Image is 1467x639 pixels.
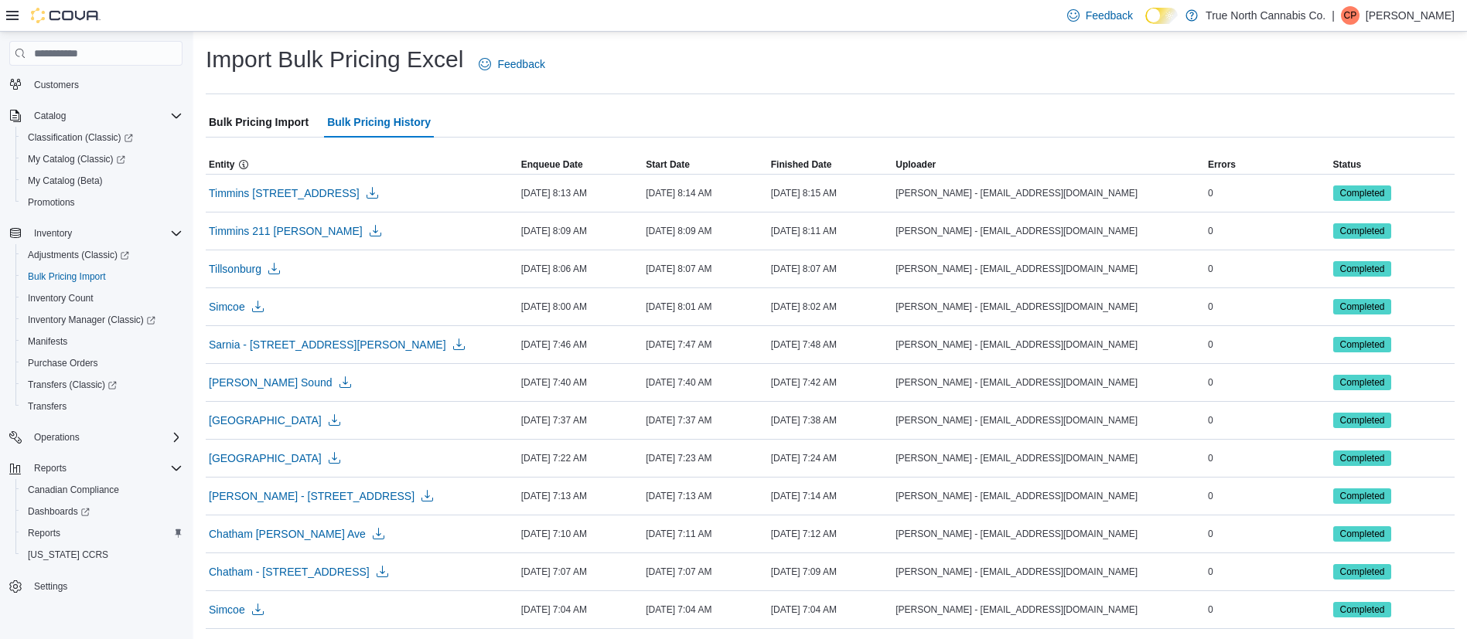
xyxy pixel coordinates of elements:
button: Timmins [STREET_ADDRESS] [209,178,378,209]
div: [DATE] 7:22 AM [518,449,643,467]
a: Transfers (Classic) [15,374,189,396]
p: True North Cannabis Co. [1206,6,1325,25]
div: 0 [1205,411,1330,430]
p: [PERSON_NAME] [1366,6,1455,25]
div: [DATE] 8:07 AM [768,260,893,278]
div: [DATE] 7:38 AM [768,411,893,430]
span: Reports [34,462,67,474]
span: Completed [1333,602,1392,617]
span: Completed [1340,413,1385,427]
button: [GEOGRAPHIC_DATA] [209,405,340,436]
a: My Catalog (Classic) [15,148,189,170]
span: My Catalog (Classic) [22,150,183,168]
span: [PERSON_NAME] - [STREET_ADDRESS] [209,488,415,504]
a: Classification (Classic) [22,128,139,147]
div: [PERSON_NAME] - [EMAIL_ADDRESS][DOMAIN_NAME] [892,222,1205,240]
span: Dashboards [28,505,90,518]
div: 0 [1205,222,1330,240]
div: 0 [1205,260,1330,278]
span: Purchase Orders [28,357,98,369]
span: Sarnia - [STREET_ADDRESS][PERSON_NAME] [209,337,446,352]
span: Chatham [PERSON_NAME] Ave [209,526,366,542]
div: [DATE] 7:13 AM [518,487,643,505]
div: [DATE] 7:04 AM [518,600,643,619]
span: My Catalog (Beta) [22,172,183,190]
div: [DATE] 8:01 AM [643,297,768,316]
span: Dashboards [22,502,183,521]
span: Promotions [22,193,183,212]
button: [GEOGRAPHIC_DATA] [209,443,340,474]
div: [DATE] 7:24 AM [768,449,893,467]
h1: Import Bulk Pricing Excel [206,44,463,75]
span: Completed [1340,489,1385,503]
span: My Catalog (Classic) [28,153,125,165]
div: [DATE] 7:11 AM [643,525,768,543]
span: Bulk Pricing Import [209,107,309,138]
span: Adjustments (Classic) [22,246,183,264]
div: [PERSON_NAME] - [EMAIL_ADDRESS][DOMAIN_NAME] [892,525,1205,543]
span: Timmins [STREET_ADDRESS] [209,185,360,201]
span: Errors [1208,158,1236,171]
span: Feedback [1086,8,1133,23]
span: Manifests [28,335,67,348]
span: Purchase Orders [22,354,183,372]
button: Timmins 211 [PERSON_NAME] [209,216,381,246]
button: Reports [15,522,189,544]
button: Purchase Orders [15,352,189,374]
button: Transfers [15,396,189,417]
span: Transfers [28,400,67,413]
button: Catalog [28,107,72,125]
div: 0 [1205,373,1330,392]
span: Completed [1340,451,1385,465]
span: Customers [28,75,183,94]
span: Inventory [28,224,183,243]
div: [PERSON_NAME] - [EMAIL_ADDRESS][DOMAIN_NAME] [892,297,1205,316]
span: Settings [34,580,67,593]
a: Classification (Classic) [15,127,189,148]
span: Reports [28,527,60,539]
span: Bulk Pricing History [327,107,431,138]
button: My Catalog (Beta) [15,170,189,192]
div: [DATE] 8:06 AM [518,260,643,278]
span: Completed [1340,300,1385,314]
span: Transfers (Classic) [22,376,183,394]
span: Reports [22,524,183,542]
span: Completed [1340,603,1385,617]
button: Inventory Count [15,287,189,309]
a: My Catalog (Beta) [22,172,109,190]
button: [PERSON_NAME] Sound [209,367,351,398]
div: [DATE] 8:11 AM [768,222,893,240]
button: Manifests [15,331,189,352]
div: [PERSON_NAME] - [EMAIL_ADDRESS][DOMAIN_NAME] [892,487,1205,505]
div: [DATE] 7:07 AM [643,563,768,581]
span: Settings [28,576,183,596]
div: [DATE] 7:40 AM [643,373,768,392]
div: [DATE] 7:13 AM [643,487,768,505]
div: [DATE] 7:14 AM [768,487,893,505]
div: [DATE] 7:37 AM [643,411,768,430]
span: Completed [1340,224,1385,238]
span: My Catalog (Beta) [28,175,103,187]
div: [PERSON_NAME] - [EMAIL_ADDRESS][DOMAIN_NAME] [892,449,1205,467]
a: Customers [28,76,85,94]
button: [PERSON_NAME] - [STREET_ADDRESS] [209,481,433,512]
div: 0 [1205,449,1330,467]
div: 0 [1205,563,1330,581]
span: Completed [1340,376,1385,389]
div: [PERSON_NAME] - [EMAIL_ADDRESS][DOMAIN_NAME] [892,335,1205,354]
span: Transfers [22,397,183,416]
span: Inventory Count [22,289,183,308]
button: Inventory [28,224,78,243]
a: Dashboards [15,501,189,522]
span: CP [1344,6,1357,25]
div: [PERSON_NAME] - [EMAIL_ADDRESS][DOMAIN_NAME] [892,411,1205,430]
span: Catalog [34,110,66,122]
span: Adjustments (Classic) [28,249,129,261]
a: Feedback [473,49,551,80]
span: Completed [1333,261,1392,277]
button: Operations [3,427,189,448]
span: Completed [1333,450,1392,466]
button: Settings [3,575,189,597]
div: [DATE] 8:09 AM [643,222,768,240]
button: Bulk Pricing Import [15,266,189,287]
